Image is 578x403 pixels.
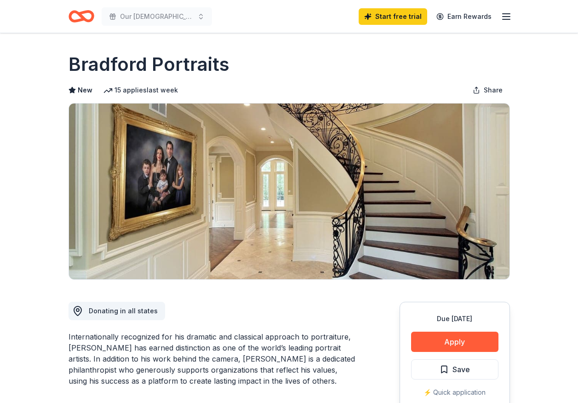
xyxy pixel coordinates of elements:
div: Due [DATE] [411,313,498,324]
div: Internationally recognized for his dramatic and classical approach to portraiture, [PERSON_NAME] ... [69,331,355,386]
img: Image for Bradford Portraits [69,104,509,279]
span: Save [452,363,470,375]
a: Start free trial [359,8,427,25]
span: New [78,85,92,96]
div: ⚡️ Quick application [411,387,498,398]
a: Earn Rewards [431,8,497,25]
button: Share [465,81,510,99]
span: Our [DEMOGRAPHIC_DATA] of the Valley Spectacular Christmas Jubilee [120,11,194,22]
span: Share [484,85,503,96]
h1: Bradford Portraits [69,52,229,77]
button: Our [DEMOGRAPHIC_DATA] of the Valley Spectacular Christmas Jubilee [102,7,212,26]
div: 15 applies last week [103,85,178,96]
a: Home [69,6,94,27]
button: Save [411,359,498,380]
button: Apply [411,332,498,352]
span: Donating in all states [89,307,158,315]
